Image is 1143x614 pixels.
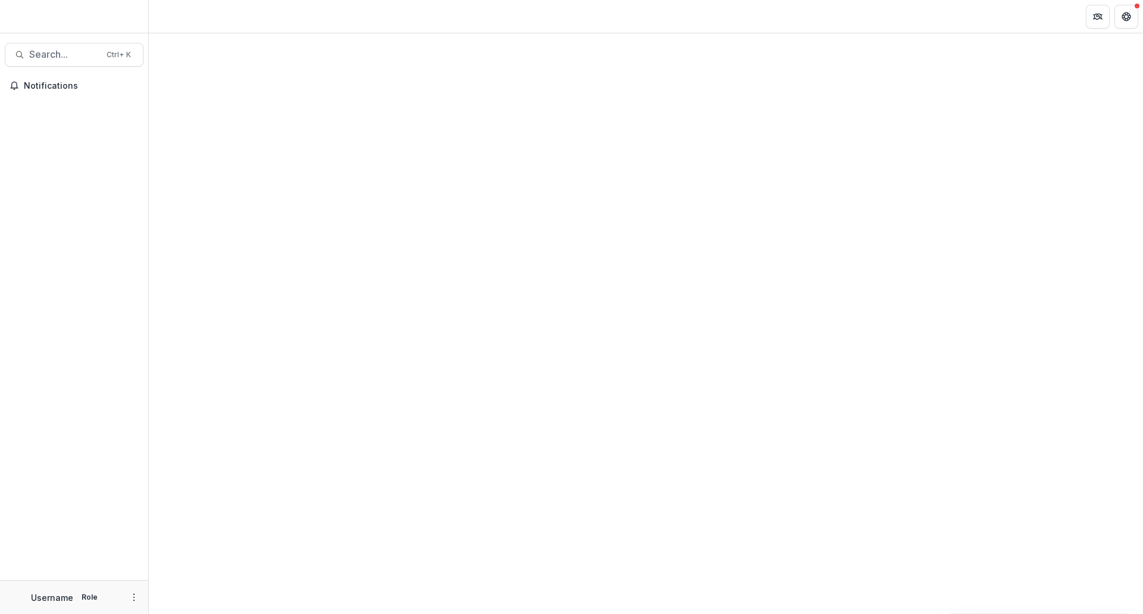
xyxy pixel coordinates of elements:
div: Ctrl + K [104,48,133,61]
p: Username [31,591,73,604]
p: Role [78,592,101,603]
button: Search... [5,43,143,67]
button: Partners [1086,5,1110,29]
button: Notifications [5,76,143,95]
button: Get Help [1114,5,1138,29]
span: Search... [29,49,99,60]
nav: breadcrumb [154,8,204,25]
button: More [127,590,141,604]
span: Notifications [24,81,139,91]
